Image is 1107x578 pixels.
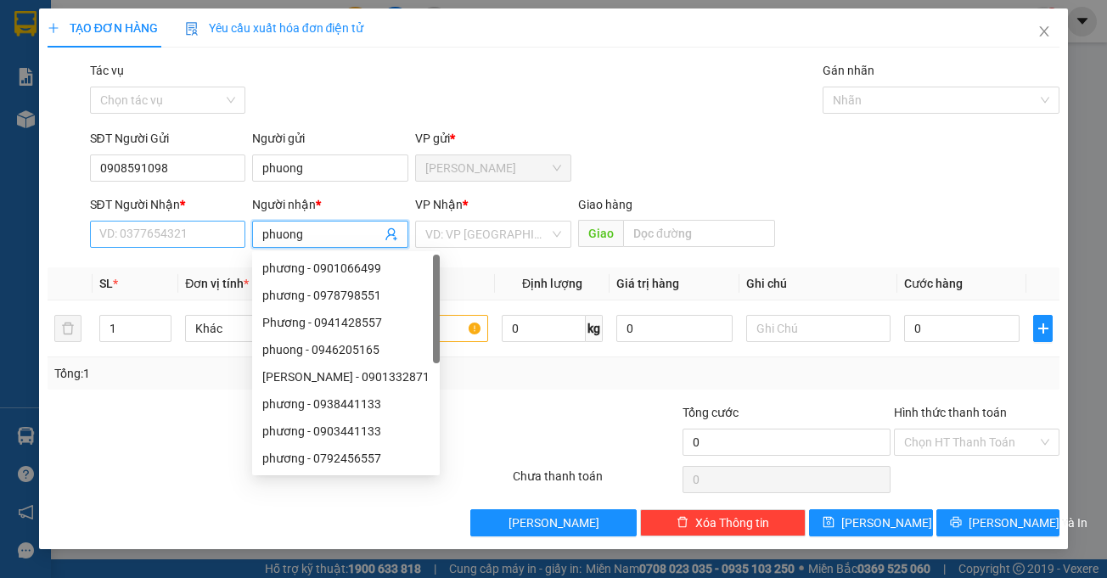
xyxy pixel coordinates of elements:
[841,513,932,532] span: [PERSON_NAME]
[385,227,398,241] span: user-add
[522,277,582,290] span: Định lượng
[14,73,150,97] div: 0938111250
[739,267,897,300] th: Ghi chú
[195,316,319,341] span: Khác
[54,364,429,383] div: Tổng: 1
[969,513,1087,532] span: [PERSON_NAME] và In
[13,111,39,129] span: CR :
[90,195,246,214] div: SĐT Người Nhận
[950,516,962,530] span: printer
[185,277,249,290] span: Đơn vị tính
[936,509,1060,536] button: printer[PERSON_NAME] và In
[616,315,732,342] input: 0
[262,395,430,413] div: phương - 0938441133
[90,64,124,77] label: Tác vụ
[1020,8,1068,56] button: Close
[162,55,299,76] div: vui
[252,195,408,214] div: Người nhận
[425,155,561,181] span: Mỹ Hương
[90,129,246,148] div: SĐT Người Gửi
[48,22,59,34] span: plus
[586,315,603,342] span: kg
[262,340,430,359] div: phuong - 0946205165
[623,220,775,247] input: Dọc đường
[252,363,440,390] div: ĐONG PHƯƠNG - 0901332871
[509,513,599,532] span: [PERSON_NAME]
[252,445,440,472] div: phương - 0792456557
[252,309,440,336] div: Phương - 0941428557
[823,64,874,77] label: Gán nhãn
[1037,25,1051,38] span: close
[578,198,632,211] span: Giao hàng
[14,14,150,53] div: [PERSON_NAME]
[809,509,933,536] button: save[PERSON_NAME]
[578,220,623,247] span: Giao
[14,53,150,73] div: chú lắm
[162,76,299,99] div: 0938111550
[894,406,1007,419] label: Hình thức thanh toán
[185,21,364,35] span: Yêu cầu xuất hóa đơn điện tử
[252,129,408,148] div: Người gửi
[162,14,299,55] div: Lý Thường Kiệt
[13,109,153,130] div: 50.000
[14,14,41,32] span: Gửi:
[904,277,963,290] span: Cước hàng
[185,22,199,36] img: icon
[252,282,440,309] div: phương - 0978798551
[252,418,440,445] div: phương - 0903441133
[1034,322,1052,335] span: plus
[511,467,680,497] div: Chưa thanh toán
[695,513,769,532] span: Xóa Thông tin
[252,255,440,282] div: phương - 0901066499
[746,315,891,342] input: Ghi Chú
[252,336,440,363] div: phuong - 0946205165
[415,198,463,211] span: VP Nhận
[677,516,688,530] span: delete
[262,313,430,332] div: Phương - 0941428557
[616,277,679,290] span: Giá trị hàng
[470,509,636,536] button: [PERSON_NAME]
[262,286,430,305] div: phương - 0978798551
[162,16,203,34] span: Nhận:
[640,509,806,536] button: deleteXóa Thông tin
[823,516,834,530] span: save
[1033,315,1053,342] button: plus
[415,129,571,148] div: VP gửi
[683,406,739,419] span: Tổng cước
[262,422,430,441] div: phương - 0903441133
[99,277,113,290] span: SL
[262,368,430,386] div: [PERSON_NAME] - 0901332871
[252,390,440,418] div: phương - 0938441133
[262,259,430,278] div: phương - 0901066499
[262,449,430,468] div: phương - 0792456557
[54,315,81,342] button: delete
[48,21,158,35] span: TẠO ĐƠN HÀNG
